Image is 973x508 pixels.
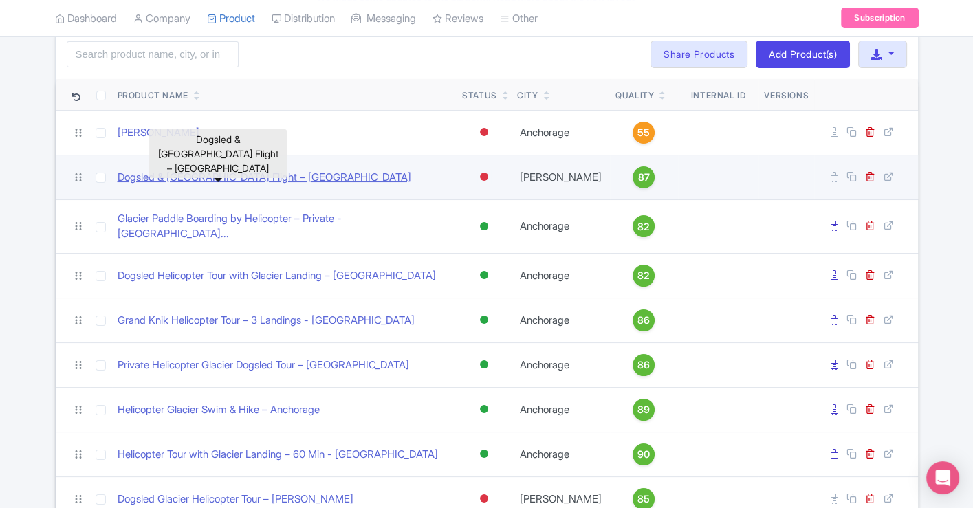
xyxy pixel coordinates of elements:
th: Versions [758,79,814,111]
td: Anchorage [512,342,610,387]
td: [PERSON_NAME] [512,155,610,199]
span: 82 [637,219,650,234]
span: 82 [637,268,650,283]
div: Active [477,399,491,419]
td: Anchorage [512,387,610,432]
td: Anchorage [512,110,610,155]
a: Grand Knik Helicopter Tour – 3 Landings - [GEOGRAPHIC_DATA] [118,313,415,329]
a: Helicopter Tour with Glacier Landing – 60 Min - [GEOGRAPHIC_DATA] [118,447,438,463]
a: 86 [615,354,673,376]
a: Dogsled Helicopter Tour with Glacier Landing – [GEOGRAPHIC_DATA] [118,268,436,284]
a: Add Product(s) [756,41,850,68]
a: 86 [615,309,673,331]
td: Anchorage [512,253,610,298]
a: Private Helicopter Glacier Dogsled Tour – [GEOGRAPHIC_DATA] [118,357,409,373]
a: 82 [615,265,673,287]
div: Inactive [477,122,491,142]
span: 86 [637,357,650,373]
th: Internal ID [678,79,759,111]
a: 55 [615,122,673,144]
a: Helicopter Glacier Swim & Hike – Anchorage [118,402,320,418]
div: Product Name [118,89,188,102]
a: Share Products [651,41,747,68]
a: 89 [615,399,673,421]
div: Status [462,89,497,102]
a: Dogsled Glacier Helicopter Tour – [PERSON_NAME] [118,492,353,507]
a: 82 [615,215,673,237]
input: Search product name, city, or interal id [67,41,239,67]
div: City [517,89,538,102]
a: [PERSON_NAME] [118,125,199,141]
span: 86 [637,313,650,328]
a: Subscription [841,8,918,29]
div: Dogsled & [GEOGRAPHIC_DATA] Flight – [GEOGRAPHIC_DATA] [149,129,287,178]
a: Glacier Paddle Boarding by Helicopter – Private - [GEOGRAPHIC_DATA]... [118,211,452,242]
span: 55 [637,125,650,140]
span: 89 [637,402,650,417]
td: Anchorage [512,432,610,476]
a: 90 [615,443,673,465]
div: Active [477,217,491,236]
div: Open Intercom Messenger [926,461,959,494]
div: Active [477,355,491,375]
td: Anchorage [512,298,610,342]
td: Anchorage [512,199,610,253]
div: Active [477,444,491,464]
span: 87 [638,170,650,185]
div: Active [477,310,491,330]
a: Dogsled & [GEOGRAPHIC_DATA] Flight – [GEOGRAPHIC_DATA] [118,170,411,186]
div: Inactive [477,167,491,187]
div: Active [477,265,491,285]
span: 85 [637,492,650,507]
div: Quality [615,89,654,102]
a: 87 [615,166,673,188]
span: 90 [637,447,650,462]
